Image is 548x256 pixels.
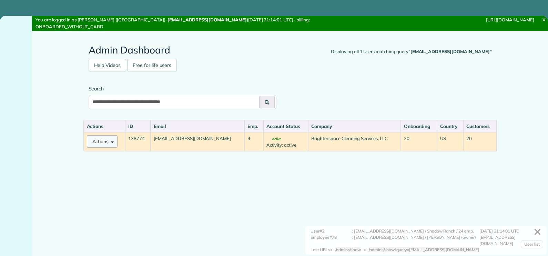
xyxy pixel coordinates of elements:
div: Last URLs [311,247,330,253]
a: X [540,16,548,24]
td: Brighterspace Cleaning Services, LLC [308,132,401,151]
label: Search [89,85,276,92]
div: Email [154,123,241,130]
td: 138774 [125,132,151,151]
div: Actions [87,123,122,130]
div: You are logged in as [PERSON_NAME] ([GEOGRAPHIC_DATA]) · ([DATE] 21:14:01 UTC) · billing: ONBOARD... [32,16,368,31]
div: : [EMAIL_ADDRESS][DOMAIN_NAME] / [PERSON_NAME] (owner) [352,234,479,247]
div: Account Status [266,123,305,130]
div: Displaying all 1 Users matching query [331,48,491,55]
div: Activity: active [266,142,305,148]
a: [URL][DOMAIN_NAME] [486,17,534,22]
span: Active [266,137,282,141]
div: Onboarding [404,123,434,130]
h2: Admin Dashboard [89,45,492,56]
span: /admins/show [335,247,361,252]
div: > > [330,247,482,253]
strong: "[EMAIL_ADDRESS][DOMAIN_NAME]" [408,49,492,54]
td: 20 [463,132,496,151]
div: [EMAIL_ADDRESS][DOMAIN_NAME] [479,234,541,247]
td: US [437,132,463,151]
div: Employee#78 [311,234,352,247]
div: Company [311,123,398,130]
span: /admins/show?query=[EMAIL_ADDRESS][DOMAIN_NAME] [369,247,479,252]
strong: [EMAIL_ADDRESS][DOMAIN_NAME] [168,17,247,22]
div: Emp. [247,123,260,130]
div: : [EMAIL_ADDRESS][DOMAIN_NAME] / Shadow Ranch / 24 emp. [352,228,479,234]
div: ID [128,123,148,130]
div: User#2 [311,228,352,234]
td: 4 [244,132,263,151]
a: Help Videos [89,59,126,71]
div: Customers [466,123,493,130]
button: Actions [87,135,118,148]
td: 20 [401,132,437,151]
div: Country [440,123,460,130]
div: [DATE] 21:14:01 UTC [479,228,541,234]
a: User list [521,240,543,248]
td: [EMAIL_ADDRESS][DOMAIN_NAME] [151,132,244,151]
a: Free for life users [127,59,177,71]
a: ✕ [530,224,545,240]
